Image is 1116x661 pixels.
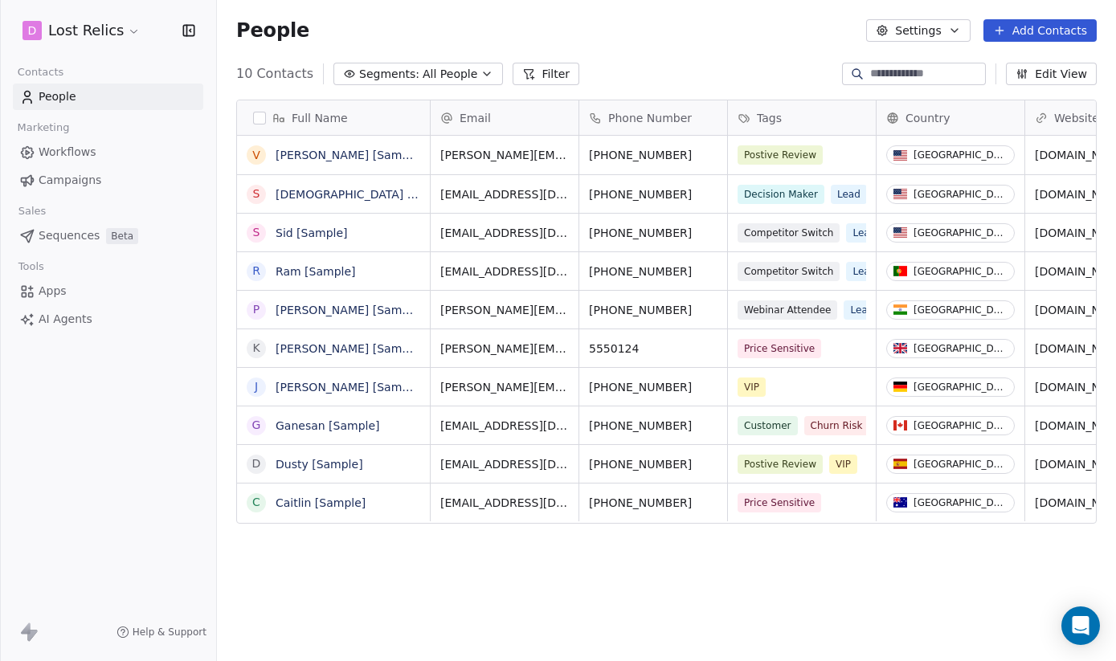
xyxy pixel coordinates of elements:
span: Email [460,110,491,126]
span: Lead [831,185,867,204]
span: Customer [738,416,798,435]
a: [PERSON_NAME] [Sample] [276,381,423,394]
a: Ram [Sample] [276,265,356,278]
span: Website [1054,110,1099,126]
span: Contacts [10,60,71,84]
span: Postive Review [738,455,823,474]
span: Price Sensitive [738,339,821,358]
span: [EMAIL_ADDRESS][DOMAIN_NAME] [440,495,569,511]
div: D [252,455,261,472]
span: Webinar Attendee [738,300,837,320]
a: Sid [Sample] [276,226,348,239]
a: [PERSON_NAME] [Sample] [276,304,423,316]
span: Lost Relics [48,20,124,41]
span: Workflows [39,144,96,161]
span: Competitor Switch [738,262,840,281]
div: V [252,147,260,164]
span: Apps [39,283,67,300]
span: Decision Maker [738,185,824,204]
span: [PHONE_NUMBER] [589,379,717,395]
span: Full Name [292,110,348,126]
button: Settings [866,19,970,42]
div: [GEOGRAPHIC_DATA] [914,497,1008,508]
span: Churn Risk [804,416,869,435]
div: G [252,417,261,434]
button: Add Contacts [983,19,1097,42]
a: Caitlin [Sample] [276,496,366,509]
a: [DEMOGRAPHIC_DATA] [Sample] [276,188,458,201]
span: People [39,88,76,105]
span: [PHONE_NUMBER] [589,418,717,434]
span: 5550124 [589,341,717,357]
span: Marketing [10,116,76,140]
div: [GEOGRAPHIC_DATA] [914,227,1008,239]
span: [PHONE_NUMBER] [589,495,717,511]
span: [PHONE_NUMBER] [589,302,717,318]
span: Competitor Switch [738,223,840,243]
a: [PERSON_NAME] [Sample] [276,149,423,161]
a: AI Agents [13,306,203,333]
span: [PHONE_NUMBER] [589,186,717,202]
a: Campaigns [13,167,203,194]
span: [EMAIL_ADDRESS][DOMAIN_NAME] [440,456,569,472]
div: [GEOGRAPHIC_DATA] [914,149,1008,161]
div: [GEOGRAPHIC_DATA] [914,343,1008,354]
span: Lead [846,262,882,281]
div: R [252,263,260,279]
div: J [255,378,258,395]
div: Country [877,100,1024,135]
span: [PERSON_NAME][EMAIL_ADDRESS][DOMAIN_NAME] [440,302,569,318]
div: Email [431,100,578,135]
span: [EMAIL_ADDRESS][DOMAIN_NAME] [440,418,569,434]
span: [EMAIL_ADDRESS][DOMAIN_NAME] [440,263,569,279]
a: [PERSON_NAME] [Sample] [276,342,423,355]
a: SequencesBeta [13,222,203,249]
div: [GEOGRAPHIC_DATA] [914,459,1008,470]
span: 10 Contacts [236,64,313,84]
a: Help & Support [117,626,206,639]
div: [GEOGRAPHIC_DATA] [914,420,1008,431]
a: Ganesan [Sample] [276,419,380,432]
span: Beta [106,228,138,244]
span: [EMAIL_ADDRESS][DOMAIN_NAME] [440,186,569,202]
span: Lead [846,223,882,243]
span: Phone Number [608,110,692,126]
span: VIP [738,377,766,397]
button: Filter [513,63,579,85]
span: D [28,22,37,39]
span: [PERSON_NAME][EMAIL_ADDRESS][DOMAIN_NAME] [440,341,569,357]
span: AI Agents [39,311,92,328]
span: [PHONE_NUMBER] [589,456,717,472]
span: Tags [757,110,782,126]
span: Campaigns [39,172,101,189]
button: DLost Relics [19,17,144,44]
span: [PHONE_NUMBER] [589,147,717,163]
div: [GEOGRAPHIC_DATA] [914,266,1008,277]
div: [GEOGRAPHIC_DATA] [914,304,1008,316]
span: All People [423,66,477,83]
span: VIP [829,455,857,474]
div: [GEOGRAPHIC_DATA] [914,382,1008,393]
span: Country [905,110,950,126]
a: Workflows [13,139,203,165]
a: Dusty [Sample] [276,458,363,471]
div: S [253,224,260,241]
div: Open Intercom Messenger [1061,606,1100,645]
div: P [253,301,260,318]
span: [PERSON_NAME][EMAIL_ADDRESS][DOMAIN_NAME] [440,379,569,395]
span: Lead [844,300,880,320]
div: [GEOGRAPHIC_DATA] [914,189,1008,200]
span: Segments: [359,66,419,83]
span: [PHONE_NUMBER] [589,263,717,279]
div: C [252,494,260,511]
span: People [236,18,309,43]
div: K [252,340,260,357]
a: People [13,84,203,110]
span: [PHONE_NUMBER] [589,225,717,241]
span: [PERSON_NAME][EMAIL_ADDRESS][DOMAIN_NAME] [440,147,569,163]
span: [EMAIL_ADDRESS][DOMAIN_NAME] [440,225,569,241]
span: Sequences [39,227,100,244]
button: Edit View [1006,63,1097,85]
span: Postive Review [738,145,823,165]
div: Tags [728,100,876,135]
